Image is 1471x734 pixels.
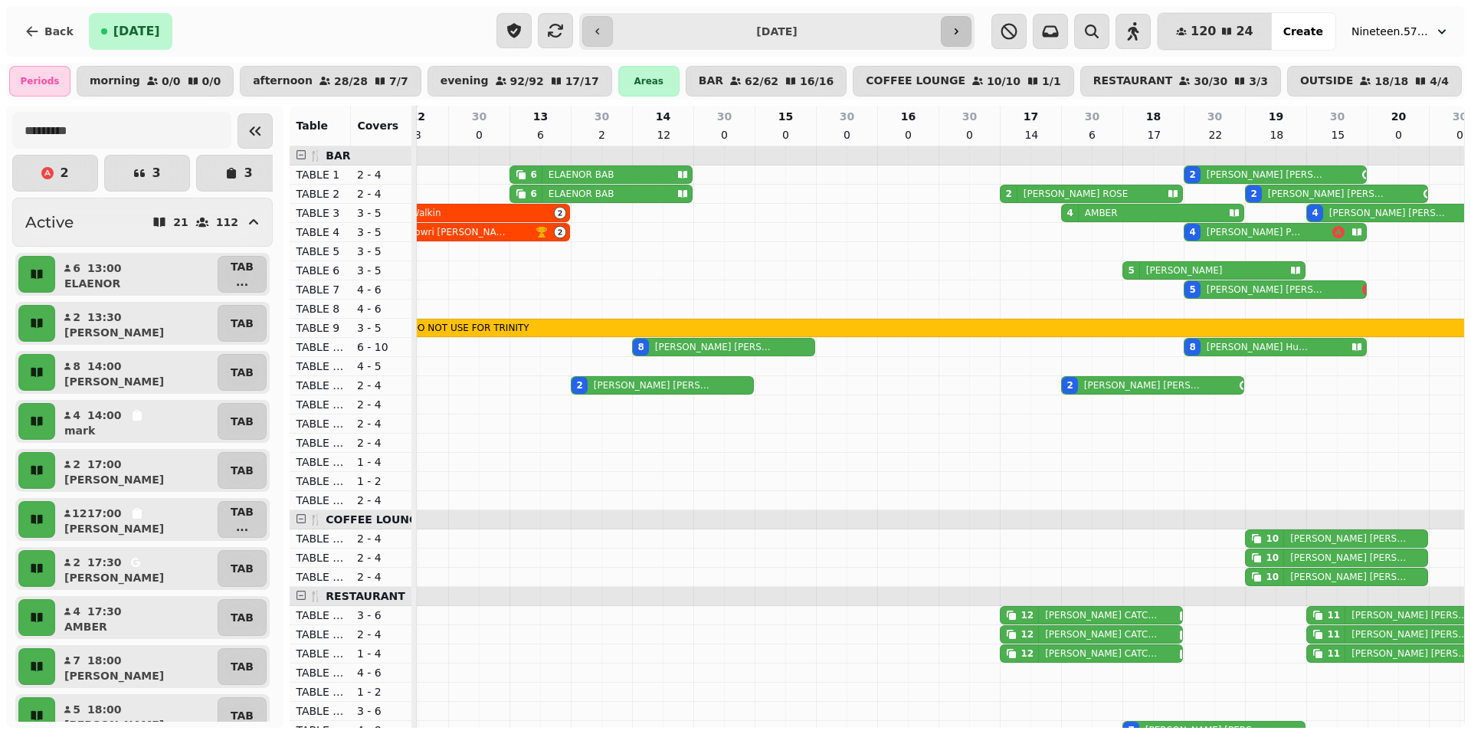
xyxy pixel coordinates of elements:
p: 2 - 4 [357,186,406,202]
p: 7 / 7 [389,76,408,87]
p: 0 [779,127,791,143]
button: Create [1271,13,1335,50]
p: [PERSON_NAME] [64,570,164,585]
p: TABLE 26 [296,665,345,680]
p: 2 - 4 [357,493,406,508]
p: ELAENOR [64,276,120,291]
p: 30 [1207,109,1222,124]
div: 8 [1189,341,1195,353]
button: 1217:00[PERSON_NAME] [58,501,215,538]
p: [PERSON_NAME] [64,325,164,340]
span: 24 [1236,25,1253,38]
p: AMBER [64,619,107,634]
p: TAB [231,316,254,331]
button: TAB [218,697,267,734]
p: 17 / 17 [565,76,599,87]
p: 2 [60,167,68,179]
span: Create [1283,26,1323,37]
div: 11 [1327,647,1340,660]
p: 2 - 4 [357,167,406,182]
p: 2 [595,127,608,143]
p: 6 [72,261,81,276]
p: [PERSON_NAME] CATCHPOLE [1045,647,1163,660]
div: 2 [576,379,582,392]
p: 4 - 5 [357,359,406,374]
p: 15 [778,109,793,124]
p: ... [231,274,254,290]
button: 3 [196,155,282,192]
p: 3 - 5 [357,244,406,259]
span: 🍴 BAR [309,149,350,162]
p: DO NOT USE FOR TRINITY [411,322,529,334]
h2: Active [25,211,74,233]
p: [PERSON_NAME] [PERSON_NAME] [655,341,773,353]
span: Back [44,26,74,37]
p: 2 - 4 [357,550,406,565]
button: Nineteen.57 Restaurant & Bar [1342,18,1459,45]
p: 2 - 4 [357,569,406,585]
button: COFFEE LOUNGE10/101/1 [853,66,1074,97]
span: Table [296,120,328,132]
button: 518:00[PERSON_NAME] [58,697,215,734]
p: TABLE 12 [296,359,345,374]
button: Active21112 [12,198,273,247]
p: evening [441,75,489,87]
button: Collapse sidebar [238,113,273,149]
div: 5 [1189,283,1195,296]
p: 0 / 0 [162,76,181,87]
p: TABLE 25 [296,646,345,661]
p: [PERSON_NAME] [PERSON_NAME] [1207,169,1325,181]
button: afternoon28/287/7 [240,66,421,97]
button: 814:00[PERSON_NAME] [58,354,215,391]
p: 17:00 [87,506,122,521]
p: TABLE 23 [296,608,345,623]
p: 18 [1146,109,1161,124]
p: 15 [1331,127,1343,143]
p: 10 / 10 [987,76,1021,87]
div: 6 [530,169,536,181]
p: 17 [1024,109,1038,124]
p: 28 / 28 [334,76,368,87]
p: 5 [72,702,81,717]
p: [PERSON_NAME] [64,521,164,536]
span: [DATE] [113,25,160,38]
div: 2 [1250,188,1256,200]
p: TAB [231,504,254,519]
p: 3 - 5 [357,263,406,278]
button: RESTAURANT30/303/3 [1080,66,1281,97]
p: [PERSON_NAME] [64,717,164,732]
p: [PERSON_NAME] CATCHPOLE [1045,628,1163,641]
p: 30 [472,109,487,124]
p: 0 / 0 [202,76,221,87]
p: 0 [473,127,485,143]
p: 30 [595,109,609,124]
p: 4 - 6 [357,301,406,316]
p: morning [90,75,140,87]
p: TAB [231,365,254,380]
button: OUTSIDE18/184/4 [1287,66,1462,97]
div: 4 [1189,226,1195,238]
p: COFFEE LOUNGE [866,75,965,87]
p: [PERSON_NAME] [PERSON_NAME] [1290,571,1411,583]
p: [PERSON_NAME] [PERSON_NAME] [1084,379,1202,392]
p: RESTAURANT [1093,75,1173,87]
p: 0 [1392,127,1404,143]
p: TABLE 17 [296,435,345,451]
p: 12 [410,109,424,124]
p: 3 - 6 [357,703,406,719]
p: 18 / 18 [1374,76,1408,87]
button: TAB [218,648,267,685]
button: morning0/00/0 [77,66,234,97]
p: 7 [72,653,81,668]
p: [PERSON_NAME] [PERSON_NAME] [1329,207,1447,219]
p: 2 [72,555,81,570]
p: TABLE 7 [296,282,345,297]
p: [PERSON_NAME] [PERSON_NAME] [594,379,712,392]
p: 30 [1330,109,1345,124]
p: 18:00 [87,653,122,668]
span: 120 [1191,25,1216,38]
p: 20 [1391,109,1406,124]
p: 3 - 5 [357,320,406,336]
p: AMBER [1085,207,1118,219]
p: TABLE 1 [296,167,345,182]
